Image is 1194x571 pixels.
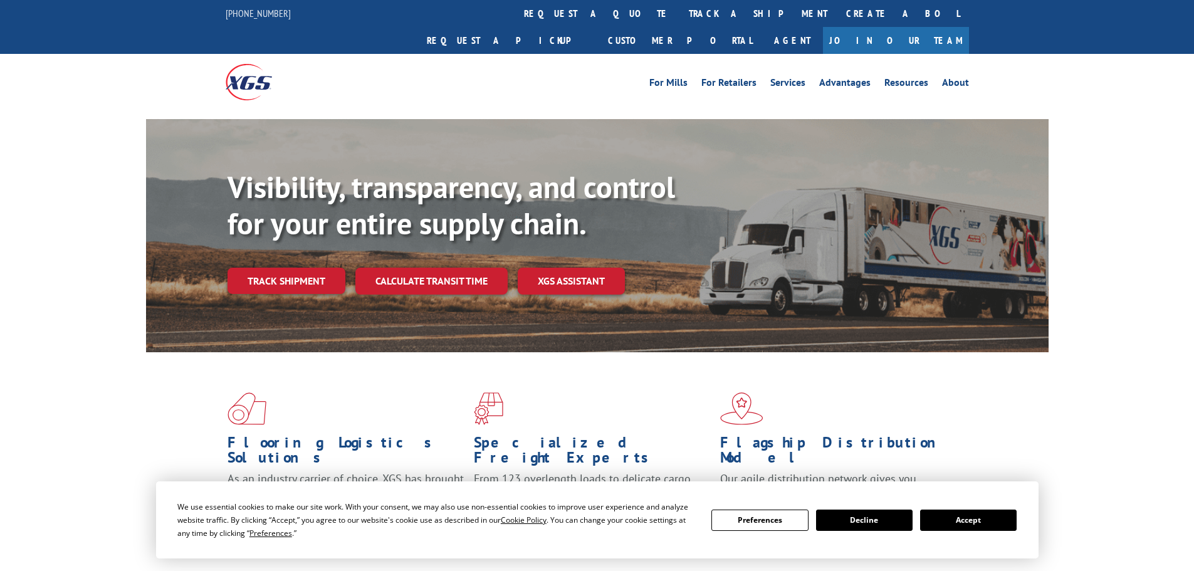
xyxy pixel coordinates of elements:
[501,515,547,525] span: Cookie Policy
[228,392,266,425] img: xgs-icon-total-supply-chain-intelligence-red
[417,27,599,54] a: Request a pickup
[228,167,675,243] b: Visibility, transparency, and control for your entire supply chain.
[701,78,757,92] a: For Retailers
[762,27,823,54] a: Agent
[474,392,503,425] img: xgs-icon-focused-on-flooring-red
[228,471,464,516] span: As an industry carrier of choice, XGS has brought innovation and dedication to flooring logistics...
[228,435,464,471] h1: Flooring Logistics Solutions
[770,78,805,92] a: Services
[249,528,292,538] span: Preferences
[474,435,711,471] h1: Specialized Freight Experts
[920,510,1017,531] button: Accept
[228,268,345,294] a: Track shipment
[518,268,625,295] a: XGS ASSISTANT
[355,268,508,295] a: Calculate transit time
[720,435,957,471] h1: Flagship Distribution Model
[474,471,711,527] p: From 123 overlength loads to delicate cargo, our experienced staff knows the best way to move you...
[816,510,913,531] button: Decline
[823,27,969,54] a: Join Our Team
[177,500,696,540] div: We use essential cookies to make our site work. With your consent, we may also use non-essential ...
[711,510,808,531] button: Preferences
[720,471,951,501] span: Our agile distribution network gives you nationwide inventory management on demand.
[884,78,928,92] a: Resources
[819,78,871,92] a: Advantages
[649,78,688,92] a: For Mills
[156,481,1039,558] div: Cookie Consent Prompt
[226,7,291,19] a: [PHONE_NUMBER]
[942,78,969,92] a: About
[599,27,762,54] a: Customer Portal
[720,392,763,425] img: xgs-icon-flagship-distribution-model-red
